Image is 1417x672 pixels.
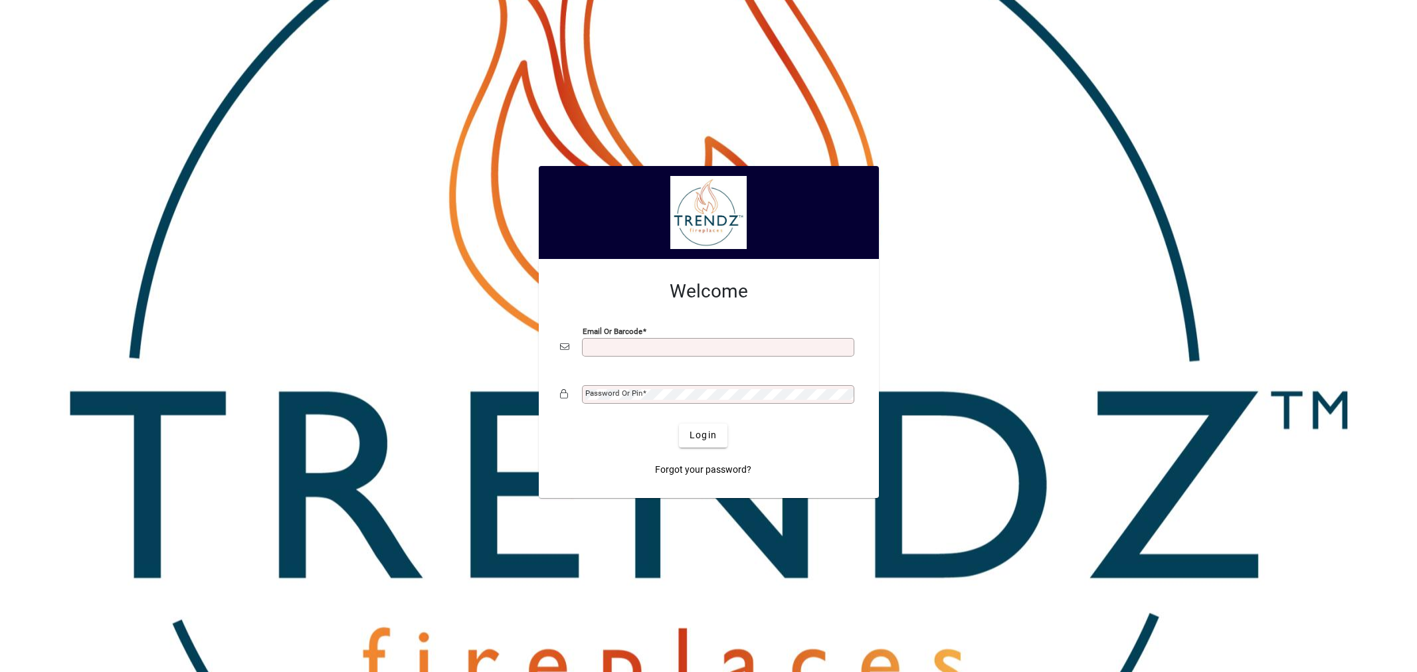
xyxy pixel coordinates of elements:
[690,428,717,442] span: Login
[583,326,642,335] mat-label: Email or Barcode
[650,458,757,482] a: Forgot your password?
[655,463,751,477] span: Forgot your password?
[560,280,858,303] h2: Welcome
[679,424,727,448] button: Login
[585,388,642,398] mat-label: Password or Pin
